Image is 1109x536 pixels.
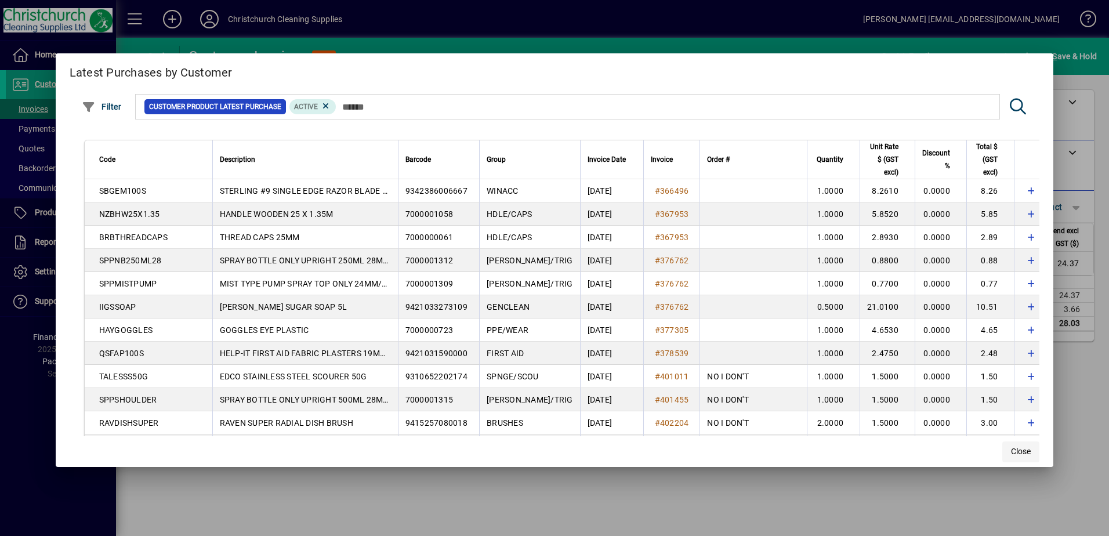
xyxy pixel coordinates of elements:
span: SBGEM100S [99,186,146,195]
td: [DATE] [580,342,643,365]
td: NO I DON'T [700,388,807,411]
span: 9342386006667 [405,186,467,195]
td: 2.4750 [860,342,915,365]
td: 0.7700 [860,272,915,295]
td: 0.0000 [915,272,966,295]
span: HANDLE WOODEN 25 X 1.35M [220,209,334,219]
span: 367953 [660,209,689,219]
span: 9421031590000 [405,349,467,358]
span: Code [99,153,115,166]
span: 7000000723 [405,325,454,335]
button: Close [1002,441,1039,462]
td: 17.32 [966,434,1014,458]
span: 7000001309 [405,279,454,288]
span: BRUSHES [487,418,523,428]
span: SPRAY BOTTLE ONLY UPRIGHT 500ML 28MM/400 [220,395,408,404]
span: Discount % [922,147,950,172]
a: #376762 [651,277,693,290]
a: #401011 [651,370,693,383]
span: WINACC [487,186,519,195]
td: 5.8520 [860,202,915,226]
td: 1.0000 [807,226,860,249]
span: RAVDISHSUPER [99,418,159,428]
td: [DATE] [580,179,643,202]
td: 10.51 [966,295,1014,318]
span: SPPMISTPUMP [99,279,157,288]
span: 401011 [660,372,689,381]
td: 1.0000 [807,272,860,295]
td: 0.5000 [807,295,860,318]
span: EDCO STAINLESS STEEL SCOURER 50G [220,372,367,381]
span: Order # [707,153,730,166]
span: # [655,256,660,265]
span: 376762 [660,279,689,288]
td: [DATE] [580,318,643,342]
span: 9421033273109 [405,302,467,312]
td: 0.0000 [915,179,966,202]
td: 0.5000 [807,434,860,458]
span: 376762 [660,256,689,265]
span: HDLE/CAPS [487,233,532,242]
td: 0.0000 [915,249,966,272]
span: [PERSON_NAME] SUGAR SOAP 5L [220,302,347,312]
div: Discount % [922,147,961,172]
td: 4.65 [966,318,1014,342]
td: 1.0000 [807,365,860,388]
td: 21.0100 [860,295,915,318]
td: 0.0000 [915,365,966,388]
span: 367953 [660,233,689,242]
div: Code [99,153,205,166]
span: BRBTHREADCAPS [99,233,168,242]
span: [PERSON_NAME]/TRIG [487,256,573,265]
span: THREAD CAPS 25MM [220,233,300,242]
a: #402204 [651,417,693,429]
mat-chip: Product Activation Status: Active [289,99,336,114]
td: 5.85 [966,202,1014,226]
span: 401455 [660,395,689,404]
td: [DATE] [580,272,643,295]
td: 1.0000 [807,342,860,365]
span: # [655,279,660,288]
span: 402204 [660,418,689,428]
span: Total $ (GST excl) [974,140,998,179]
td: 0.0000 [915,342,966,365]
span: Invoice [651,153,673,166]
span: 9415257080018 [405,418,467,428]
span: # [655,209,660,219]
span: 376762 [660,302,689,312]
span: 378539 [660,349,689,358]
td: 3.00 [966,411,1014,434]
div: Order # [707,153,800,166]
td: 34.6400 [860,434,915,458]
a: #378539 [651,347,693,360]
div: Invoice [651,153,693,166]
td: 2.8930 [860,226,915,249]
td: 2.89 [966,226,1014,249]
span: Barcode [405,153,431,166]
td: 0.0000 [915,434,966,458]
td: [DATE] [580,226,643,249]
a: #366496 [651,184,693,197]
div: Description [220,153,391,166]
td: 1.0000 [807,202,860,226]
td: 0.0000 [915,202,966,226]
span: 7000001312 [405,256,454,265]
span: 9310652202174 [405,372,467,381]
span: Description [220,153,255,166]
span: NZBHW25X1.35 [99,209,160,219]
td: 1.5000 [860,388,915,411]
td: 0.0000 [915,318,966,342]
td: 0.8800 [860,249,915,272]
div: Group [487,153,573,166]
span: TALESSS50G [99,372,148,381]
span: IIGSSOAP [99,302,136,312]
td: 0.0000 [915,295,966,318]
a: #377305 [651,324,693,336]
td: [DATE] [580,434,643,458]
td: 8.2610 [860,179,915,202]
td: 1.0000 [807,318,860,342]
td: 0.0000 [915,388,966,411]
span: Customer Product Latest Purchase [149,101,281,113]
span: # [655,395,660,404]
span: STERLING #9 SINGLE EDGE RAZOR BLADE CLAMSHELL BOX 100S [220,186,470,195]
